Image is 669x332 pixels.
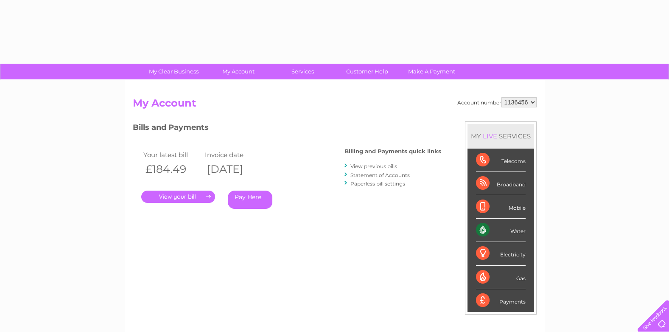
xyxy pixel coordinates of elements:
a: Customer Help [332,64,402,79]
div: Telecoms [476,149,526,172]
a: Pay Here [228,191,272,209]
a: Services [268,64,338,79]
a: View previous bills [350,163,397,169]
a: Paperless bill settings [350,180,405,187]
a: Make A Payment [397,64,467,79]
div: Payments [476,289,526,312]
div: Mobile [476,195,526,219]
div: Broadband [476,172,526,195]
a: My Account [203,64,273,79]
td: Invoice date [203,149,264,160]
div: MY SERVICES [467,124,534,148]
th: [DATE] [203,160,264,178]
h2: My Account [133,97,537,113]
a: Statement of Accounts [350,172,410,178]
div: Water [476,219,526,242]
h3: Bills and Payments [133,121,441,136]
div: Electricity [476,242,526,265]
div: Gas [476,266,526,289]
td: Your latest bill [141,149,203,160]
a: My Clear Business [139,64,209,79]
th: £184.49 [141,160,203,178]
h4: Billing and Payments quick links [344,148,441,155]
div: LIVE [481,132,499,140]
a: . [141,191,215,203]
div: Account number [457,97,537,107]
